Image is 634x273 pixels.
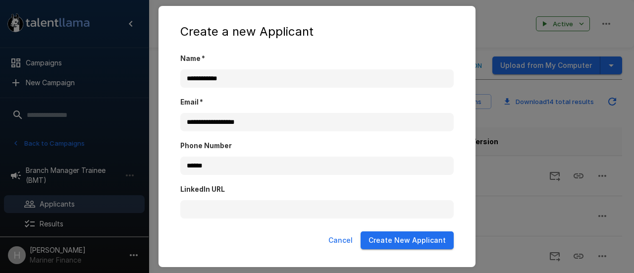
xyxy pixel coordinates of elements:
h2: Create a new Applicant [168,16,466,48]
label: Email [180,98,454,108]
label: Phone Number [180,141,454,151]
button: Create New Applicant [361,231,454,250]
label: Name [180,54,454,64]
label: LinkedIn URL [180,185,454,195]
button: Cancel [324,231,357,250]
